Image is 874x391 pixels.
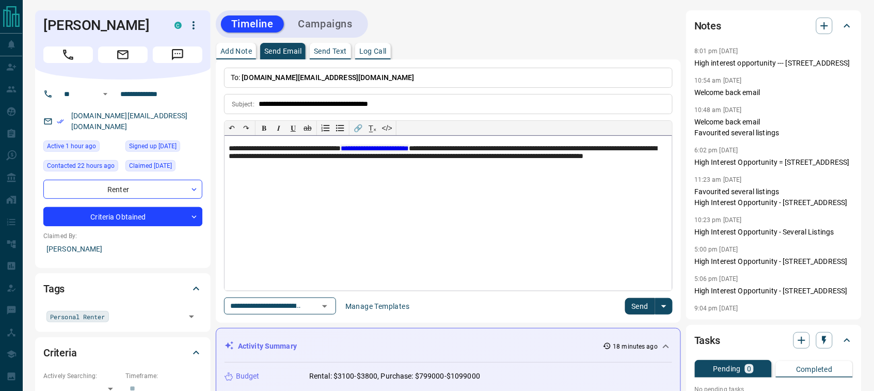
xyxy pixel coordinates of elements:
span: Email [98,46,148,63]
p: [PERSON_NAME] [43,241,202,258]
p: Budget [236,371,260,382]
p: High Interest Opportunity = [STREET_ADDRESS] [694,157,853,168]
p: 5:00 pm [DATE] [694,246,738,253]
p: 10:23 pm [DATE] [694,216,742,224]
p: High interest opportunity --- [STREET_ADDRESS] [694,58,853,69]
p: Welcome back email [694,87,853,98]
p: Activity Summary [238,341,297,352]
p: High Interest Opportunity - [STREET_ADDRESS] [694,286,853,296]
p: Send Text [314,48,347,55]
div: split button [625,298,673,315]
span: Message [153,46,202,63]
p: Pending [713,365,741,372]
h1: [PERSON_NAME] [43,17,159,34]
button: </> [380,121,394,135]
p: 8:01 pm [DATE] [694,48,738,55]
h2: Criteria [43,345,77,361]
p: Add Note [220,48,252,55]
span: Personal Renter [50,311,105,322]
div: Sun Sep 14 2025 [43,160,120,175]
span: Contacted 22 hours ago [47,161,115,171]
p: Timeframe: [125,371,202,381]
span: 𝐔 [291,124,296,132]
p: High Interest Opportunity - [STREET_ADDRESS] [694,256,853,267]
p: 10:48 am [DATE] [694,106,742,114]
p: 6:02 pm [DATE] [694,147,738,154]
p: Subject: [232,100,255,109]
p: Welcome back email Favourited several listings [694,117,853,138]
div: Activity Summary18 minutes ago [225,337,672,356]
button: Open [99,88,112,100]
p: 10:54 am [DATE] [694,77,742,84]
p: Send Email [264,48,301,55]
button: 𝐁 [257,121,272,135]
div: Renter [43,180,202,199]
p: 18 minutes ago [613,342,658,351]
button: Open [317,299,332,314]
button: Manage Templates [339,298,416,315]
button: ab [300,121,315,135]
p: Log Call [359,48,387,55]
button: 𝑰 [272,121,286,135]
h2: Tasks [694,332,720,349]
h2: Tags [43,280,65,297]
s: ab [304,124,312,132]
a: [DOMAIN_NAME][EMAIL_ADDRESS][DOMAIN_NAME] [71,112,188,131]
p: 5:06 pm [DATE] [694,275,738,283]
div: Tasks [694,328,853,353]
span: [DOMAIN_NAME][EMAIL_ADDRESS][DOMAIN_NAME] [242,73,415,82]
button: T̲ₓ [366,121,380,135]
p: 11:23 am [DATE] [694,176,742,183]
button: ↶ [225,121,239,135]
div: Tue Oct 12 2021 [125,140,202,155]
div: Tue Oct 12 2021 [125,160,202,175]
button: Timeline [221,15,284,33]
h2: Notes [694,18,721,34]
span: Call [43,46,93,63]
div: Criteria Obtained [43,207,202,226]
button: Send [625,298,656,315]
button: Numbered list [319,121,333,135]
div: Notes [694,13,853,38]
div: Mon Sep 15 2025 [43,140,120,155]
p: Claimed By: [43,231,202,241]
svg: Email Verified [57,118,64,125]
p: Rental: $3100-$3800, Purchase: $799000-$1099000 [309,371,480,382]
div: Criteria [43,340,202,365]
p: To: [224,68,673,88]
p: High Interest Opportunity - Several Listings [694,227,853,238]
button: 𝐔 [286,121,300,135]
p: 9:04 pm [DATE] [694,305,738,312]
button: 🔗 [351,121,366,135]
div: Tags [43,276,202,301]
p: Favourited several listings High Interest Opportunity - [STREET_ADDRESS] [694,186,853,208]
span: Signed up [DATE] [129,141,177,151]
p: Actively Searching: [43,371,120,381]
button: Campaigns [288,15,363,33]
p: Completed [796,366,833,373]
span: Active 1 hour ago [47,141,96,151]
span: Claimed [DATE] [129,161,172,171]
button: Open [184,309,199,324]
button: ↷ [239,121,253,135]
button: Bullet list [333,121,347,135]
p: 0 [747,365,751,372]
div: condos.ca [174,22,182,29]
